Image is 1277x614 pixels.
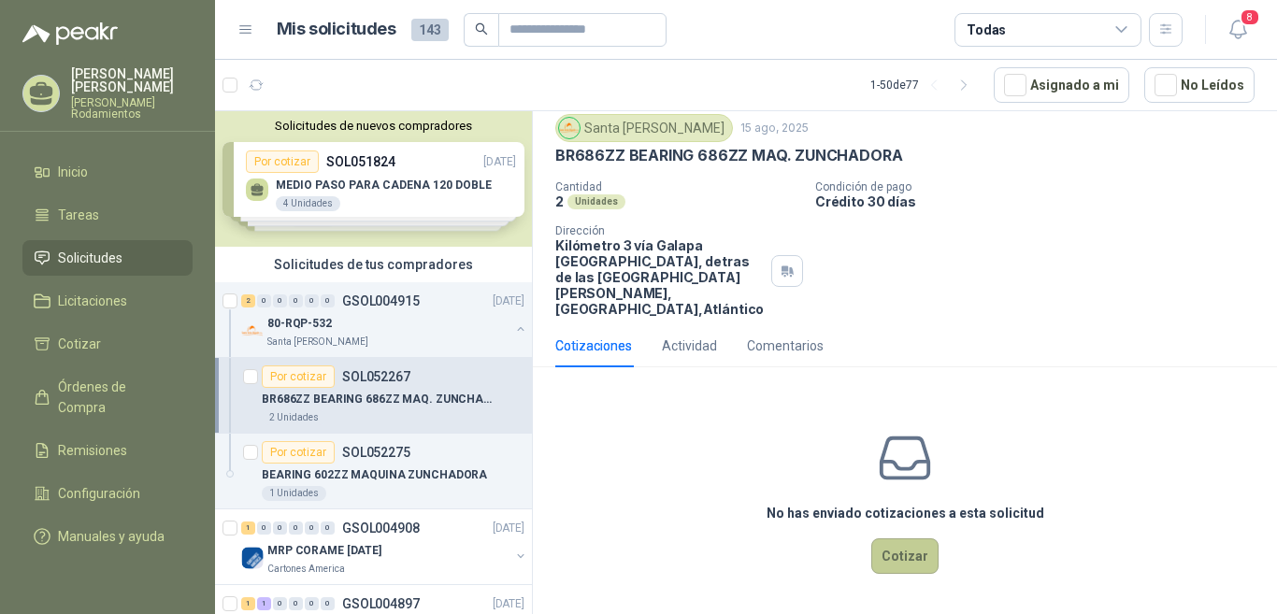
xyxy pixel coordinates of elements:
div: 1 [241,597,255,610]
img: Company Logo [559,118,580,138]
div: 0 [305,521,319,535]
div: 2 Unidades [262,410,326,425]
button: Asignado a mi [994,67,1129,103]
div: Solicitudes de tus compradores [215,247,532,282]
p: Cartones America [267,562,345,577]
span: Cotizar [58,334,101,354]
div: 0 [257,294,271,307]
p: BR686ZZ BEARING 686ZZ MAQ. ZUNCHADORA [262,391,495,408]
div: 2 [241,294,255,307]
div: 0 [289,294,303,307]
p: 80-RQP-532 [267,315,332,333]
div: Solicitudes de nuevos compradoresPor cotizarSOL051824[DATE] MEDIO PASO PARA CADENA 120 DOBLE4 Uni... [215,111,532,247]
span: Remisiones [58,440,127,461]
div: Por cotizar [262,441,335,464]
div: 0 [273,294,287,307]
div: Santa [PERSON_NAME] [555,114,733,142]
div: 1 - 50 de 77 [870,70,979,100]
img: Logo peakr [22,22,118,45]
div: 1 [257,597,271,610]
div: 0 [273,521,287,535]
p: MRP CORAME [DATE] [267,542,381,560]
span: Tareas [58,205,99,225]
p: GSOL004908 [342,521,420,535]
a: Licitaciones [22,283,193,319]
img: Company Logo [241,320,264,342]
span: search [475,22,488,36]
div: 0 [321,597,335,610]
div: Unidades [567,194,625,209]
p: Crédito 30 días [815,193,1270,209]
p: BEARING 602ZZ MAQUINA ZUNCHADORA [262,466,487,484]
a: Manuales y ayuda [22,519,193,554]
span: Órdenes de Compra [58,377,175,418]
p: Condición de pago [815,180,1270,193]
p: SOL052275 [342,446,410,459]
div: Comentarios [747,336,824,356]
p: GSOL004915 [342,294,420,307]
div: 0 [273,597,287,610]
span: Inicio [58,162,88,182]
button: Solicitudes de nuevos compradores [222,119,524,133]
p: [PERSON_NAME] [PERSON_NAME] [71,67,193,93]
a: Por cotizarSOL052267BR686ZZ BEARING 686ZZ MAQ. ZUNCHADORA2 Unidades [215,358,532,434]
div: 0 [257,521,271,535]
div: 0 [321,521,335,535]
div: 1 [241,521,255,535]
a: 2 0 0 0 0 0 GSOL004915[DATE] Company Logo80-RQP-532Santa [PERSON_NAME] [241,290,528,350]
p: Cantidad [555,180,800,193]
a: Órdenes de Compra [22,369,193,425]
h1: Mis solicitudes [277,16,396,43]
div: Por cotizar [262,365,335,388]
button: No Leídos [1144,67,1255,103]
p: 15 ago, 2025 [740,120,809,137]
div: Actividad [662,336,717,356]
span: Licitaciones [58,291,127,311]
p: Santa [PERSON_NAME] [267,335,368,350]
a: Cotizar [22,326,193,362]
div: 0 [305,294,319,307]
img: Company Logo [241,547,264,569]
p: 2 [555,193,564,209]
span: 8 [1240,8,1260,26]
span: 143 [411,19,449,41]
a: 1 0 0 0 0 0 GSOL004908[DATE] Company LogoMRP CORAME [DATE]Cartones America [241,517,528,577]
a: Por cotizarSOL052275BEARING 602ZZ MAQUINA ZUNCHADORA1 Unidades [215,434,532,509]
p: [PERSON_NAME] Rodamientos [71,97,193,120]
p: Kilómetro 3 vía Galapa [GEOGRAPHIC_DATA], detras de las [GEOGRAPHIC_DATA][PERSON_NAME], [GEOGRAPH... [555,237,764,317]
a: Inicio [22,154,193,190]
button: 8 [1221,13,1255,47]
div: Todas [967,20,1006,40]
button: Cotizar [871,538,939,574]
span: Manuales y ayuda [58,526,165,547]
div: 1 Unidades [262,486,326,501]
span: Solicitudes [58,248,122,268]
p: Dirección [555,224,764,237]
p: [DATE] [493,520,524,537]
a: Configuración [22,476,193,511]
a: Tareas [22,197,193,233]
p: SOL052267 [342,370,410,383]
div: 0 [289,597,303,610]
div: Cotizaciones [555,336,632,356]
div: 0 [305,597,319,610]
p: BR686ZZ BEARING 686ZZ MAQ. ZUNCHADORA [555,146,902,165]
p: [DATE] [493,293,524,310]
a: Remisiones [22,433,193,468]
div: 0 [321,294,335,307]
span: Configuración [58,483,140,504]
a: Solicitudes [22,240,193,276]
div: 0 [289,521,303,535]
p: [DATE] [493,595,524,613]
h3: No has enviado cotizaciones a esta solicitud [767,503,1044,523]
p: GSOL004897 [342,597,420,610]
